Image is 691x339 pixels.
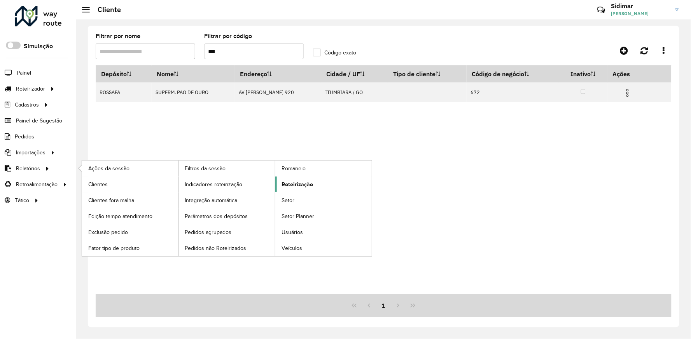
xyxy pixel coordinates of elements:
a: Romaneio [275,161,372,176]
span: Indicadores roteirização [185,180,243,189]
td: ROSSAFA [96,82,152,102]
span: Setor Planner [282,212,314,220]
h2: Cliente [90,5,121,14]
span: Clientes [88,180,108,189]
span: Clientes fora malha [88,196,134,204]
span: Veículos [282,244,302,252]
span: Painel [17,69,31,77]
span: [PERSON_NAME] [611,10,670,17]
a: Clientes fora malha [82,192,178,208]
td: AV [PERSON_NAME] 920 [235,82,321,102]
span: Cadastros [15,101,39,109]
a: Contato Rápido [593,2,609,18]
th: Nome [152,66,235,82]
a: Pedidos não Roteirizados [179,240,275,256]
a: Indicadores roteirização [179,176,275,192]
th: Código de negócio [467,66,559,82]
span: Edição tempo atendimento [88,212,152,220]
td: 672 [467,82,559,102]
td: SUPERM. PAO DE OURO [152,82,235,102]
td: ITUMBIARA / GO [321,82,388,102]
span: Retroalimentação [16,180,58,189]
a: Exclusão pedido [82,224,178,240]
span: Importações [16,149,45,157]
span: Pedidos não Roteirizados [185,244,247,252]
label: Filtrar por nome [96,31,140,41]
th: Tipo de cliente [388,66,467,82]
span: Usuários [282,228,303,236]
span: Romaneio [282,164,306,173]
a: Pedidos agrupados [179,224,275,240]
span: Filtros da sessão [185,164,226,173]
th: Ações [607,66,654,82]
a: Edição tempo atendimento [82,208,178,224]
span: Fator tipo de produto [88,244,140,252]
span: Tático [15,196,29,204]
label: Código exato [313,49,356,57]
label: Filtrar por código [205,31,252,41]
a: Clientes [82,176,178,192]
a: Filtros da sessão [179,161,275,176]
th: Endereço [235,66,321,82]
th: Cidade / UF [321,66,388,82]
a: Roteirização [275,176,372,192]
a: Ações da sessão [82,161,178,176]
a: Integração automática [179,192,275,208]
span: Setor [282,196,294,204]
a: Setor [275,192,372,208]
span: Integração automática [185,196,238,204]
button: 1 [376,298,391,313]
th: Depósito [96,66,152,82]
span: Ações da sessão [88,164,129,173]
a: Usuários [275,224,372,240]
label: Simulação [24,42,53,51]
span: Exclusão pedido [88,228,128,236]
span: Relatórios [16,164,40,173]
a: Fator tipo de produto [82,240,178,256]
th: Inativo [559,66,608,82]
span: Roteirizador [16,85,45,93]
span: Parâmetros dos depósitos [185,212,248,220]
span: Painel de Sugestão [16,117,62,125]
span: Pedidos [15,133,34,141]
a: Setor Planner [275,208,372,224]
span: Pedidos agrupados [185,228,232,236]
a: Veículos [275,240,372,256]
a: Parâmetros dos depósitos [179,208,275,224]
h3: Sidimar [611,2,670,10]
span: Roteirização [282,180,313,189]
